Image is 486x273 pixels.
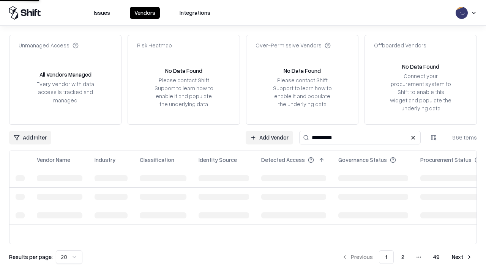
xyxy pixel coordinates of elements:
button: Issues [89,7,115,19]
div: Procurement Status [420,156,472,164]
div: Over-Permissive Vendors [256,41,331,49]
button: Integrations [175,7,215,19]
button: 1 [379,250,394,264]
div: Please contact Shift Support to learn how to enable it and populate the underlying data [271,76,334,108]
div: Vendor Name [37,156,70,164]
div: Classification [140,156,174,164]
div: Industry [95,156,115,164]
div: No Data Found [284,67,321,75]
button: Next [447,250,477,264]
nav: pagination [337,250,477,264]
button: 2 [395,250,410,264]
button: Add Filter [9,131,51,144]
div: Risk Heatmap [137,41,172,49]
a: Add Vendor [246,131,293,144]
div: All Vendors Managed [39,71,92,78]
div: No Data Found [402,63,439,71]
div: Every vendor with data access is tracked and managed [34,80,97,104]
div: Connect your procurement system to Shift to enable this widget and populate the underlying data [389,72,452,112]
button: 49 [427,250,446,264]
div: 966 items [447,133,477,141]
p: Results per page: [9,253,53,261]
div: No Data Found [165,67,202,75]
div: Offboarded Vendors [374,41,426,49]
div: Unmanaged Access [19,41,79,49]
div: Please contact Shift Support to learn how to enable it and populate the underlying data [152,76,215,108]
div: Identity Source [199,156,237,164]
div: Detected Access [261,156,305,164]
div: Governance Status [338,156,387,164]
button: Vendors [130,7,160,19]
